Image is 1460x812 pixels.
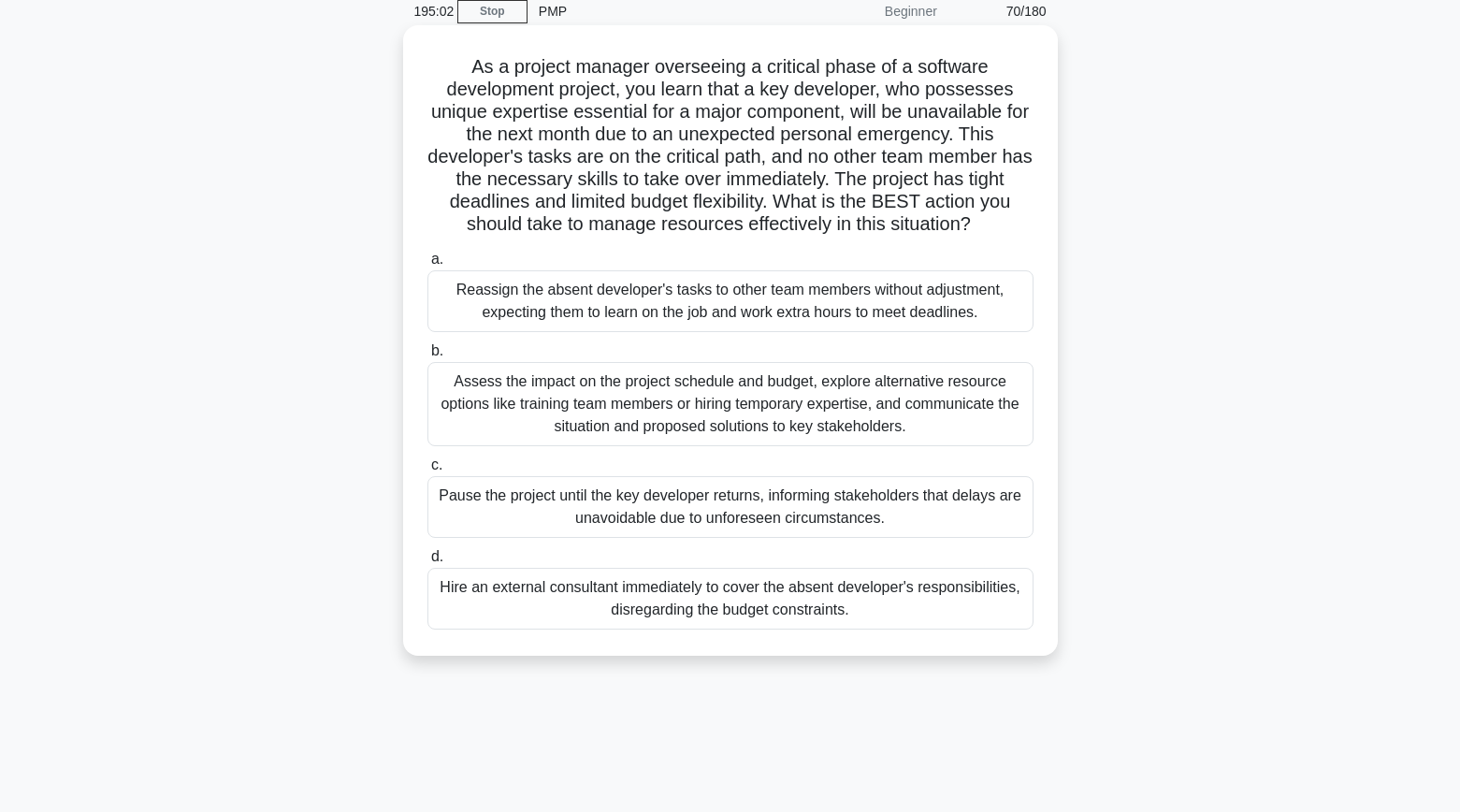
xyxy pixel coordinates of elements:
div: Pause the project until the key developer returns, informing stakeholders that delays are unavoid... [427,476,1034,538]
h5: As a project manager overseeing a critical phase of a software development project, you learn tha... [426,55,1035,237]
span: d. [431,548,443,564]
div: Assess the impact on the project schedule and budget, explore alternative resource options like t... [427,362,1034,446]
span: c. [431,457,442,472]
span: b. [431,342,443,358]
div: Hire an external consultant immediately to cover the absent developer's responsibilities, disrega... [427,568,1034,630]
div: Reassign the absent developer's tasks to other team members without adjustment, expecting them to... [427,270,1034,332]
span: a. [431,251,443,267]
